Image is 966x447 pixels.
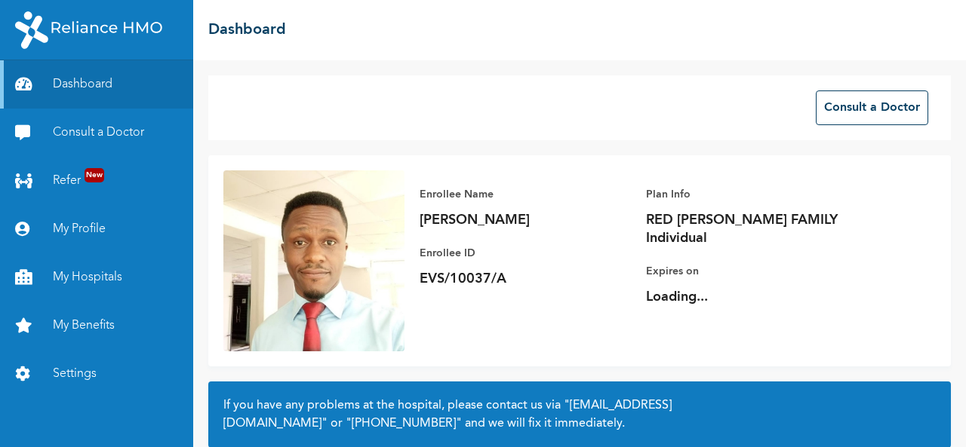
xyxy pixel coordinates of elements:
button: Consult a Doctor [816,90,928,125]
span: New [85,168,104,182]
p: [PERSON_NAME] [420,211,631,229]
p: EVS/10037/A [420,270,631,288]
p: Enrollee ID [420,244,631,262]
p: Enrollee Name [420,185,631,204]
a: "[PHONE_NUMBER]" [346,418,462,430]
img: RelianceHMO's Logo [15,11,162,49]
h2: Dashboard [208,19,286,41]
p: Expires on [646,262,857,280]
img: Enrollee [223,170,405,351]
p: RED [PERSON_NAME] FAMILY Individual [646,211,857,247]
p: Plan Info [646,185,857,204]
h2: If you have any problems at the hospital, please contact us via or and we will fix it immediately. [223,396,936,433]
p: Loading... [646,288,857,306]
